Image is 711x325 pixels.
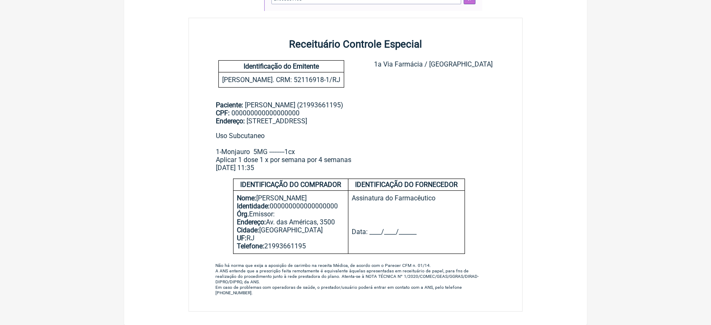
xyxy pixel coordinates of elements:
[237,210,249,218] b: Órg.
[219,72,344,87] p: [PERSON_NAME]. CRM: 52116918-1/RJ
[237,234,345,242] div: RJ
[374,60,493,88] div: 1a Via Farmácia / [GEOGRAPHIC_DATA]
[237,194,345,202] div: [PERSON_NAME]
[219,61,344,72] h4: Identificação do Emitente
[352,228,461,236] div: Data: ____/____/______
[237,202,345,210] div: 000000000000000000
[216,164,495,172] div: [DATE] 11:35
[237,202,270,210] b: Identidade:
[216,117,495,125] div: [STREET_ADDRESS]
[237,218,266,226] b: Endereço:
[237,226,345,234] div: [GEOGRAPHIC_DATA]
[237,218,345,226] div: Av. das Américas, 3500
[348,179,464,191] h4: IDENTIFICAÇÃO DO FORNECEDOR
[237,210,345,218] div: Emissor:
[237,242,264,250] b: Telefone:
[189,38,522,50] h2: Receituário Controle Especial
[237,242,345,250] div: 21993661195
[216,132,495,164] div: Uso Subcutaneo 1-Monjauro 5MG ---------1cx Aplicar 1 dose 1 x por semana por 4 semanas
[189,258,509,300] p: Não há norma que exija a aposição de carimbo na receita Médica, de acordo com o Parecer CFM n. 01...
[237,194,256,202] b: Nome:
[233,179,348,191] h4: IDENTIFICAÇÃO DO COMPRADOR
[216,109,230,117] span: CPF:
[237,226,259,234] b: Cidade:
[352,194,461,228] div: Assinatura do Farmacêutico
[216,109,495,117] div: 000000000000000000
[216,101,495,125] div: [PERSON_NAME] (21993661195)
[216,101,243,109] span: Paciente:
[237,234,247,242] b: UF:
[216,117,245,125] span: Endereço:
